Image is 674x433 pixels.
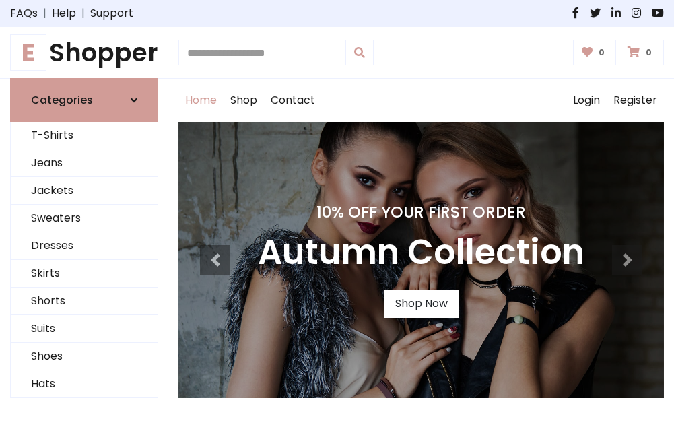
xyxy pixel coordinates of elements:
[11,177,158,205] a: Jackets
[566,79,607,122] a: Login
[10,38,158,67] a: EShopper
[178,79,224,122] a: Home
[11,149,158,177] a: Jeans
[11,232,158,260] a: Dresses
[11,205,158,232] a: Sweaters
[264,79,322,122] a: Contact
[76,5,90,22] span: |
[52,5,76,22] a: Help
[384,290,459,318] a: Shop Now
[10,34,46,71] span: E
[258,203,584,222] h4: 10% Off Your First Order
[595,46,608,59] span: 0
[11,288,158,315] a: Shorts
[90,5,133,22] a: Support
[224,79,264,122] a: Shop
[10,78,158,122] a: Categories
[11,370,158,398] a: Hats
[31,94,93,106] h6: Categories
[11,343,158,370] a: Shoes
[10,5,38,22] a: FAQs
[573,40,617,65] a: 0
[11,315,158,343] a: Suits
[642,46,655,59] span: 0
[619,40,664,65] a: 0
[38,5,52,22] span: |
[607,79,664,122] a: Register
[11,122,158,149] a: T-Shirts
[10,38,158,67] h1: Shopper
[258,232,584,273] h3: Autumn Collection
[11,260,158,288] a: Skirts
